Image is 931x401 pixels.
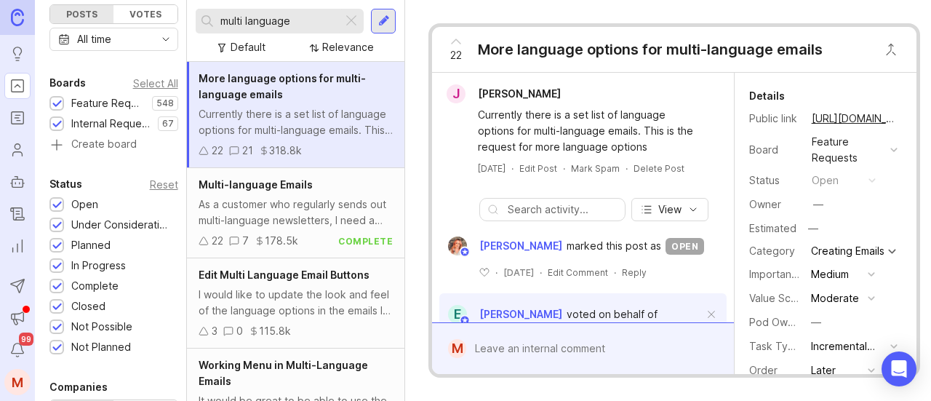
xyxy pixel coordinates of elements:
[212,143,223,159] div: 22
[236,323,243,339] div: 0
[812,134,884,166] div: Feature Requests
[478,87,561,100] span: [PERSON_NAME]
[448,339,465,358] div: M
[71,258,126,274] div: In Progress
[199,196,393,229] div: As a customer who regularly sends out multi-language newsletters, I need a feature that lets my r...
[626,162,628,175] div: ·
[212,323,217,339] div: 3
[4,273,31,299] button: Send to Autopilot
[813,196,823,213] div: —
[212,233,223,249] div: 22
[71,217,171,233] div: Under Consideration
[259,323,291,339] div: 115.8k
[478,39,823,60] div: More language options for multi-language emails
[812,172,839,188] div: open
[4,105,31,131] a: Roadmaps
[4,137,31,163] a: Users
[71,339,131,355] div: Not Planned
[113,5,177,23] div: Votes
[511,162,514,175] div: ·
[199,178,313,191] span: Multi-language Emails
[199,106,393,138] div: Currently there is a set list of language options for multi-language emails. This is the request ...
[242,233,249,249] div: 7
[187,168,404,258] a: Multi-language EmailsAs a customer who regularly sends out multi-language newsletters, I need a f...
[199,269,369,281] span: Edit Multi Language Email Buttons
[49,175,82,193] div: Status
[811,338,884,354] div: Incremental Enhancement
[811,362,836,378] div: Later
[19,333,33,346] span: 99
[811,290,859,306] div: Moderate
[4,41,31,67] a: Ideas
[811,246,884,256] div: Creating Emails
[242,143,253,159] div: 21
[150,180,178,188] div: Reset
[478,163,506,174] time: [DATE]
[811,266,849,282] div: Medium
[804,219,823,238] div: —
[50,5,113,23] div: Posts
[495,266,498,279] div: ·
[71,237,111,253] div: Planned
[322,39,374,55] div: Relevance
[666,238,704,255] div: open
[658,202,682,217] span: View
[162,118,174,130] p: 67
[71,116,151,132] div: Internal Requests
[338,235,393,247] div: complete
[478,162,506,175] a: [DATE]
[567,238,661,254] span: marked this post as
[811,314,821,330] div: —
[450,47,462,63] span: 22
[71,278,119,294] div: Complete
[199,287,393,319] div: I would like to update the look and feel of the language options in the emails I am creating usin...
[749,196,800,213] div: Owner
[749,268,804,280] label: Importance
[11,9,24,25] img: Canny Home
[199,359,368,387] span: Working Menu in Multi-Language Emails
[269,143,302,159] div: 318.8k
[49,74,86,92] div: Boards
[133,79,178,87] div: Select All
[567,306,658,322] div: voted on behalf of
[749,340,801,352] label: Task Type
[4,169,31,195] a: Autopilot
[4,369,31,395] button: M
[749,243,800,259] div: Category
[749,292,805,304] label: Value Scale
[622,266,647,279] div: Reply
[882,352,916,386] div: Open Intercom Messenger
[187,258,404,349] a: Edit Multi Language Email ButtonsI would like to update the look and feel of the language options...
[199,72,366,100] span: More language options for multi-language emails
[71,298,105,314] div: Closed
[460,315,471,326] img: member badge
[156,98,174,109] p: 548
[71,196,98,213] div: Open
[220,13,337,29] input: Search...
[563,162,565,175] div: ·
[49,378,108,396] div: Companies
[49,139,178,152] a: Create board
[438,84,572,103] a: J[PERSON_NAME]
[231,39,265,55] div: Default
[571,162,620,175] button: Mark Spam
[265,233,298,249] div: 178.5k
[749,364,778,376] label: Order
[71,319,132,335] div: Not Possible
[71,95,145,111] div: Feature Requests
[4,337,31,363] button: Notifications
[614,266,616,279] div: ·
[447,84,465,103] div: J
[807,109,902,128] a: [URL][DOMAIN_NAME]
[548,266,608,279] div: Edit Comment
[508,202,617,218] input: Search activity...
[479,308,562,320] span: [PERSON_NAME]
[4,305,31,331] button: Announcements
[439,237,567,255] a: Bronwen W[PERSON_NAME]
[460,247,471,258] img: member badge
[187,62,404,168] a: More language options for multi-language emailsCurrently there is a set list of language options ...
[448,305,467,324] div: E
[77,31,111,47] div: All time
[631,198,708,221] button: View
